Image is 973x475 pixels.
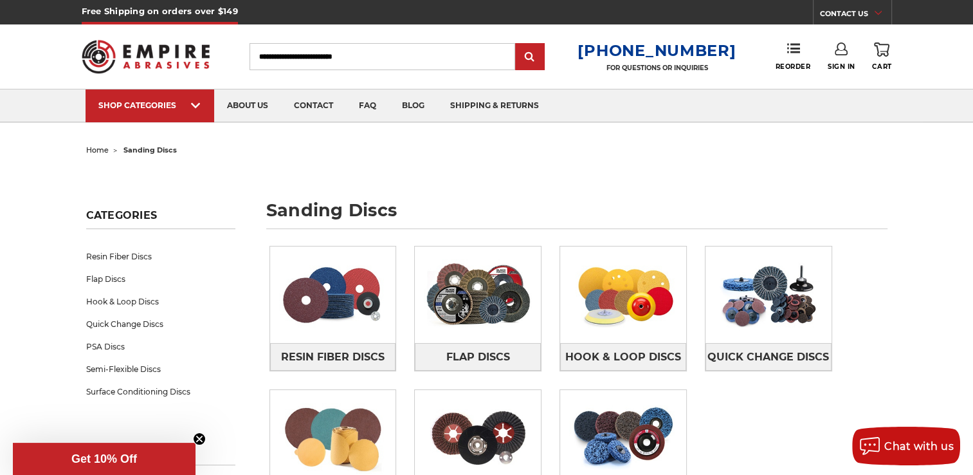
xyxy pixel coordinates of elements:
a: CONTACT US [820,6,891,24]
a: contact [281,89,346,122]
a: [PHONE_NUMBER] [577,41,736,60]
a: Semi-Flexible Discs [86,358,235,380]
a: Resin Fiber Discs [86,245,235,268]
input: Submit [517,44,543,70]
span: Get 10% Off [71,452,137,465]
a: blog [389,89,437,122]
span: Cart [872,62,891,71]
span: Chat with us [884,440,954,452]
a: Hook & Loop Discs [86,290,235,313]
span: Quick Change Discs [707,346,829,368]
a: Hook & Loop Discs [560,343,686,371]
div: Get 10% OffClose teaser [13,443,196,475]
p: FOR QUESTIONS OR INQUIRIES [577,64,736,72]
img: Quick Change Discs [705,250,832,339]
a: shipping & returns [437,89,552,122]
img: Empire Abrasives [82,32,210,82]
span: Reorder [775,62,810,71]
a: Reorder [775,42,810,70]
a: Flap Discs [86,268,235,290]
img: Flap Discs [415,250,541,339]
div: SHOP CATEGORIES [98,100,201,110]
a: Quick Change Discs [86,313,235,335]
img: Hook & Loop Discs [560,250,686,339]
button: Chat with us [852,427,960,465]
a: Surface Conditioning Discs [86,380,235,403]
a: about us [214,89,281,122]
span: Sign In [828,62,855,71]
a: Resin Fiber Discs [270,343,396,371]
a: Flap Discs [415,343,541,371]
a: faq [346,89,389,122]
a: PSA Discs [86,335,235,358]
span: Resin Fiber Discs [281,346,385,368]
a: Cart [872,42,891,71]
img: Resin Fiber Discs [270,250,396,339]
span: Hook & Loop Discs [565,346,681,368]
a: Quick Change Discs [705,343,832,371]
span: sanding discs [123,145,177,154]
span: Flap Discs [446,346,510,368]
h1: sanding discs [266,201,887,229]
button: Close teaser [193,433,206,445]
h5: Categories [86,209,235,229]
a: home [86,145,109,154]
